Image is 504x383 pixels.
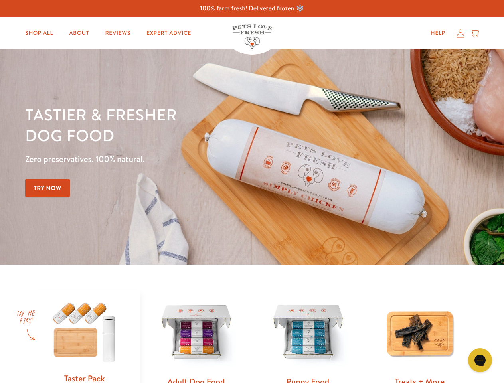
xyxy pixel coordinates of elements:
[424,25,452,41] a: Help
[140,25,198,41] a: Expert Advice
[464,345,496,375] iframe: Gorgias live chat messenger
[25,179,70,197] a: Try Now
[63,25,95,41] a: About
[99,25,136,41] a: Reviews
[25,104,328,146] h1: Tastier & fresher dog food
[232,24,272,49] img: Pets Love Fresh
[25,152,328,166] p: Zero preservatives. 100% natural.
[19,25,59,41] a: Shop All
